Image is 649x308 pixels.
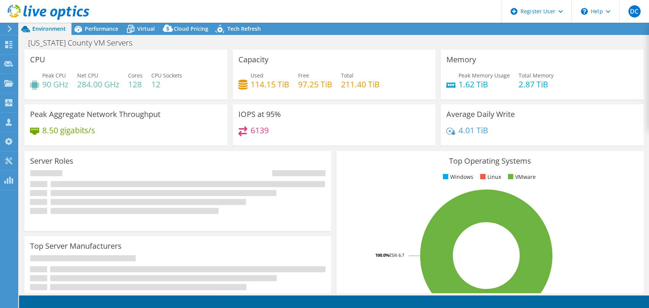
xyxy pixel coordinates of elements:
[375,252,389,258] tspan: 100.0%
[519,72,554,79] span: Total Memory
[506,173,536,181] li: VMware
[251,80,289,88] h4: 114.15 TiB
[459,80,510,88] h4: 1.62 TiB
[42,80,68,88] h4: 90 GHz
[238,110,281,118] h3: IOPS at 95%
[298,72,309,79] span: Free
[342,157,638,165] h3: Top Operating Systems
[30,242,122,250] h3: Top Server Manufacturers
[42,72,66,79] span: Peak CPU
[238,55,268,64] h3: Capacity
[85,25,118,32] span: Performance
[137,25,155,32] span: Virtual
[151,72,182,79] span: CPU Sockets
[251,126,269,134] h4: 6139
[128,80,143,88] h4: 128
[77,80,119,88] h4: 284.00 GHz
[30,157,73,165] h3: Server Roles
[459,126,488,134] h4: 4.01 TiB
[389,252,404,258] tspan: ESXi 6.7
[32,25,66,32] span: Environment
[519,80,554,88] h4: 2.87 TiB
[581,8,588,15] svg: \n
[77,72,98,79] span: Net CPU
[128,72,143,79] span: Cores
[298,80,332,88] h4: 97.25 TiB
[478,173,501,181] li: Linux
[459,72,510,79] span: Peak Memory Usage
[251,72,263,79] span: Used
[151,80,182,88] h4: 12
[441,173,473,181] li: Windows
[174,25,208,32] span: Cloud Pricing
[341,72,354,79] span: Total
[25,39,144,47] h1: [US_STATE] County VM Servers
[446,55,476,64] h3: Memory
[30,55,45,64] h3: CPU
[42,126,95,134] h4: 8.50 gigabits/s
[227,25,261,32] span: Tech Refresh
[628,5,641,17] span: DC
[446,110,515,118] h3: Average Daily Write
[30,110,160,118] h3: Peak Aggregate Network Throughput
[341,80,380,88] h4: 211.40 TiB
